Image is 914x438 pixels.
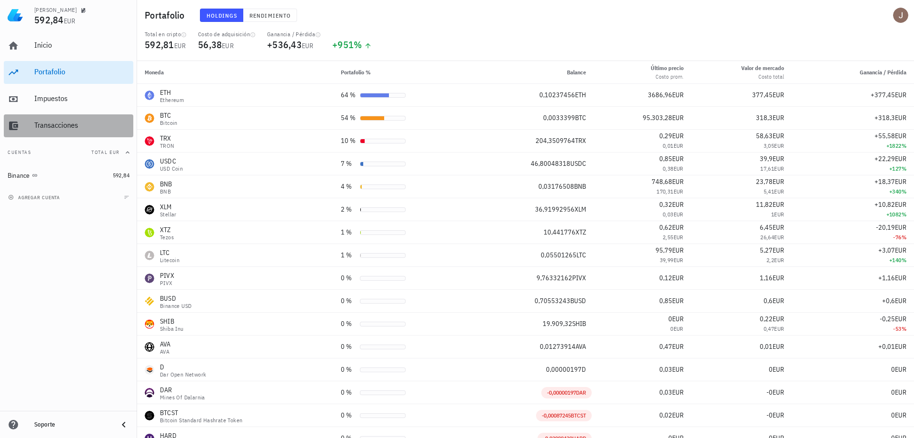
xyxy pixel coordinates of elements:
[535,205,575,214] span: 36,91992956
[651,72,684,81] div: Costo prom.
[760,315,773,323] span: 0,22
[773,342,784,351] span: EUR
[902,165,906,172] span: %
[773,154,784,163] span: EUR
[670,325,673,332] span: 0
[160,189,172,194] div: BNB
[760,234,774,241] span: 26,64
[773,177,784,186] span: EUR
[659,223,672,232] span: 0,62
[792,61,914,84] th: Ganancia / Pérdida: Sin ordenar. Pulse para ordenar de forma ascendente.
[160,294,191,303] div: BUSD
[576,228,586,236] span: XTZ
[539,91,575,99] span: 0,10237456
[341,342,356,352] div: 0 %
[672,388,684,397] span: EUR
[895,200,906,209] span: EUR
[773,91,784,99] span: EUR
[267,38,302,51] span: +536,43
[145,8,189,23] h1: Portafolio
[902,325,906,332] span: %
[891,365,895,374] span: 0
[574,182,586,191] span: BNB
[160,202,177,212] div: XLM
[543,113,575,122] span: 0,0033399
[773,315,784,323] span: EUR
[582,365,586,374] span: D
[672,365,684,374] span: EUR
[160,111,178,120] div: BTC
[659,388,672,397] span: 0,03
[145,69,164,76] span: Moneda
[145,38,174,51] span: 592,81
[902,211,906,218] span: %
[540,342,576,351] span: 0,01273914
[10,194,60,201] span: agregar cuenta
[160,97,184,103] div: Ethereum
[659,296,672,305] span: 0,85
[756,177,773,186] span: 23,78
[160,303,191,309] div: Binance USD
[663,211,674,218] span: 0,03
[672,154,684,163] span: EUR
[160,280,174,286] div: PIVX
[542,412,571,419] span: -0,00087245
[567,69,586,76] span: Balance
[659,200,672,209] span: 0,32
[174,41,186,50] span: EUR
[672,411,684,419] span: EUR
[34,94,129,103] div: Impuestos
[895,246,906,255] span: EUR
[659,154,672,163] span: 0,85
[874,113,895,122] span: +318,3
[4,164,133,187] a: Binance 592,84
[878,274,895,282] span: +1,16
[341,69,371,76] span: Portafolio %
[902,256,906,264] span: %
[160,372,206,377] div: Dar Open Network
[773,113,784,122] span: EUR
[756,113,773,122] span: 318,3
[895,365,906,374] span: EUR
[773,246,784,255] span: EUR
[895,411,906,419] span: EUR
[160,225,174,234] div: XTZ
[672,113,684,122] span: EUR
[4,141,133,164] button: CuentasTotal EUR
[773,274,784,282] span: EUR
[672,296,684,305] span: EUR
[472,61,594,84] th: Balance: Sin ordenar. Pulse para ordenar de forma ascendente.
[880,315,895,323] span: -0,25
[672,246,684,255] span: EUR
[659,132,672,140] span: 0,29
[145,319,154,329] div: SHIB-icon
[160,166,183,172] div: USD Coin
[874,132,895,140] span: +55,58
[773,200,784,209] span: EUR
[874,177,895,186] span: +18,37
[198,31,256,38] div: Costo de adquisición
[160,326,184,332] div: Shiba Inu
[531,159,570,168] span: 46,80048318
[544,228,576,236] span: 10,441776
[769,365,773,374] span: 0
[341,296,356,306] div: 0 %
[764,188,775,195] span: 5,41
[771,211,774,218] span: 1
[773,365,784,374] span: EUR
[773,223,784,232] span: EUR
[895,223,906,232] span: EUR
[4,34,133,57] a: Inicio
[672,223,684,232] span: EUR
[575,136,586,145] span: TRX
[648,91,672,99] span: 3686,96
[878,342,895,351] span: +0,01
[145,182,154,192] div: BNB-icon
[774,165,784,172] span: EUR
[659,274,672,282] span: 0,12
[249,12,291,19] span: Rendimiento
[160,234,174,240] div: Tezos
[536,136,575,145] span: 204,3509764
[774,234,784,241] span: EUR
[145,31,187,38] div: Total en cripto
